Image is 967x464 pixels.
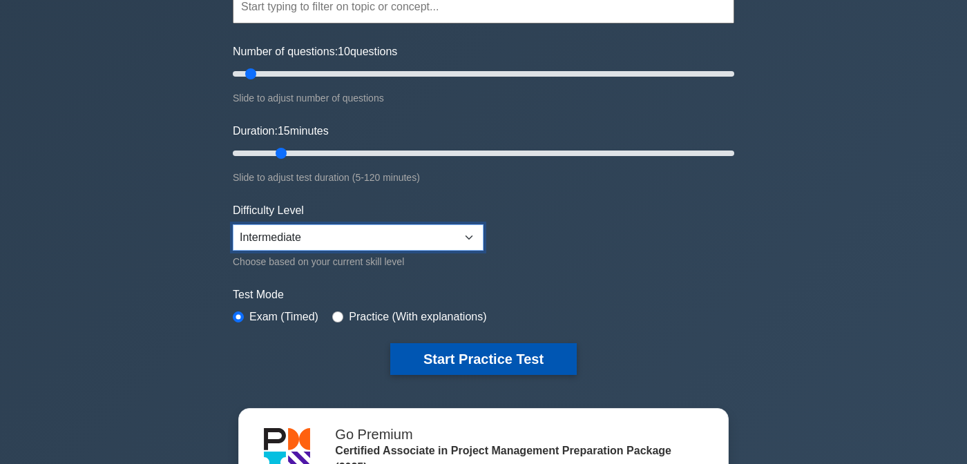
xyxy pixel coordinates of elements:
span: 15 [278,125,290,137]
div: Slide to adjust number of questions [233,90,734,106]
label: Exam (Timed) [249,309,318,325]
label: Test Mode [233,287,734,303]
label: Number of questions: questions [233,43,397,60]
button: Start Practice Test [390,343,577,375]
div: Choose based on your current skill level [233,253,483,270]
label: Difficulty Level [233,202,304,219]
span: 10 [338,46,350,57]
label: Practice (With explanations) [349,309,486,325]
div: Slide to adjust test duration (5-120 minutes) [233,169,734,186]
label: Duration: minutes [233,123,329,139]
